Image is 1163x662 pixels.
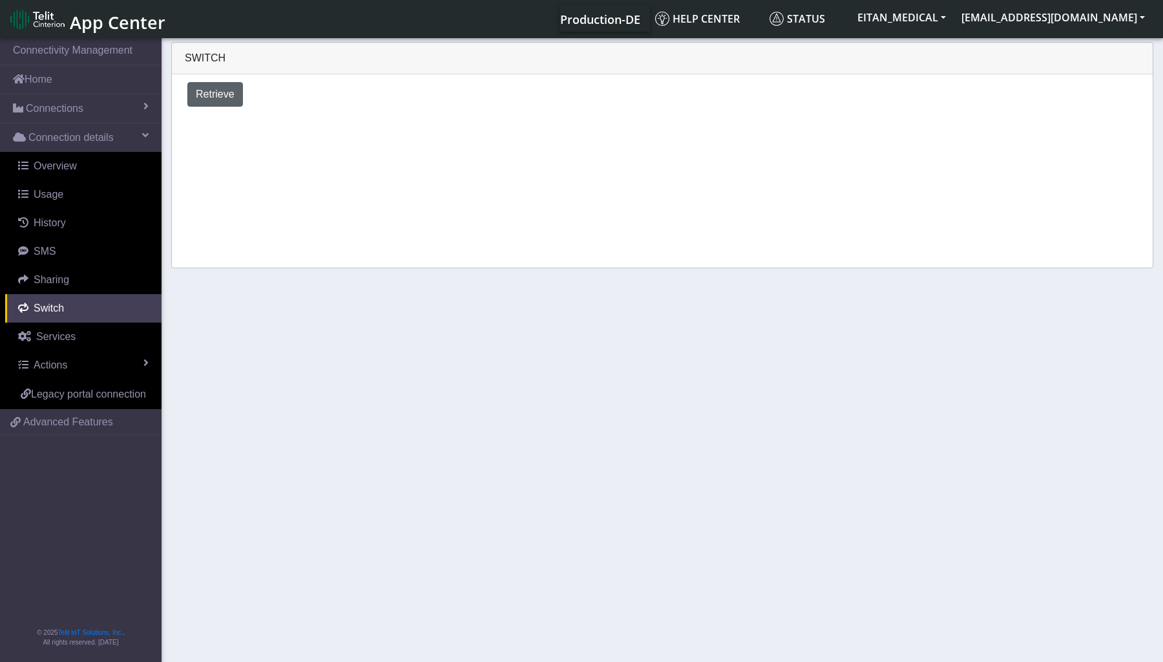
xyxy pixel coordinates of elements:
a: Overview [5,152,162,180]
a: Services [5,323,162,351]
a: SMS [5,237,162,266]
button: EITAN_MEDICAL [850,6,954,29]
span: Legacy portal connection [31,389,146,400]
span: Overview [34,160,77,171]
a: Sharing [5,266,162,294]
a: Actions [5,351,162,379]
span: Advanced Features [23,414,113,430]
a: History [5,209,162,237]
span: Status [770,12,825,26]
a: Usage [5,180,162,209]
span: Services [36,331,76,342]
span: Usage [34,189,63,200]
span: SMS [34,246,56,257]
a: Help center [650,6,764,32]
button: Retrieve [187,82,243,107]
span: Help center [655,12,740,26]
span: Connection details [28,130,114,145]
img: logo-telit-cinterion-gw-new.png [10,9,65,30]
span: Production-DE [560,12,640,27]
span: Connections [26,101,83,116]
a: Status [764,6,850,32]
a: Telit IoT Solutions, Inc. [58,629,123,636]
a: Switch [5,294,162,323]
span: Sharing [34,274,69,285]
span: Switch [185,52,225,63]
a: App Center [10,5,163,33]
span: Retrieve [196,89,235,100]
a: Your current platform instance [560,6,640,32]
span: App Center [70,10,165,34]
span: Actions [34,359,67,370]
img: knowledge.svg [655,12,669,26]
button: [EMAIL_ADDRESS][DOMAIN_NAME] [954,6,1153,29]
img: status.svg [770,12,784,26]
span: Switch [34,303,64,314]
span: History [34,217,66,228]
